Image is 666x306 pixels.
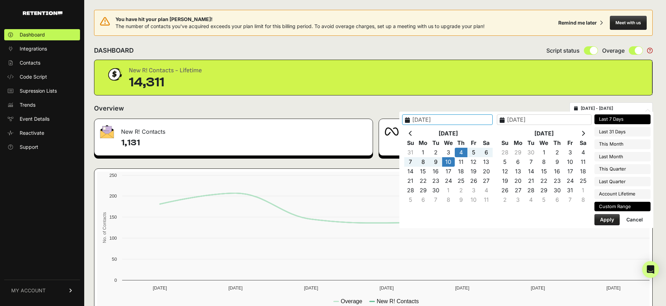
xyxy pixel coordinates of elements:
td: 2 [455,186,467,195]
td: 9 [429,157,442,167]
div: Meta Audience [379,119,652,140]
td: 4 [577,148,590,157]
td: 8 [442,195,455,205]
td: 15 [538,167,551,176]
td: 11 [480,195,493,205]
span: Overage [602,46,625,55]
td: 16 [551,167,564,176]
td: 23 [551,176,564,186]
li: Last 31 Days [594,127,651,137]
td: 16 [429,167,442,176]
td: 31 [564,186,577,195]
text: [DATE] [153,285,167,291]
td: 5 [404,195,417,205]
td: 26 [467,176,480,186]
h2: Overview [94,104,124,113]
text: [DATE] [455,285,469,291]
td: 28 [404,186,417,195]
button: Remind me later [555,16,606,29]
span: Code Script [20,73,47,80]
text: New R! Contacts [377,298,419,304]
th: [DATE] [512,129,577,138]
td: 28 [525,186,538,195]
td: 3 [564,148,577,157]
button: Cancel [621,214,648,225]
td: 12 [467,157,480,167]
td: 7 [404,157,417,167]
td: 1 [538,148,551,157]
td: 30 [525,148,538,157]
td: 2 [499,195,512,205]
th: Tu [429,138,442,148]
td: 23 [429,176,442,186]
li: Account Lifetime [594,189,651,199]
td: 22 [538,176,551,186]
text: Overage [341,298,362,304]
td: 1 [577,186,590,195]
td: 8 [417,157,429,167]
td: 14 [525,167,538,176]
td: 29 [417,186,429,195]
div: 14,311 [129,75,202,89]
td: 18 [455,167,467,176]
td: 5 [467,148,480,157]
td: 6 [480,148,493,157]
td: 13 [480,157,493,167]
a: Dashboard [4,29,80,40]
td: 1 [442,186,455,195]
td: 1 [417,148,429,157]
td: 3 [512,195,525,205]
a: Integrations [4,43,80,54]
td: 7 [564,195,577,205]
text: 100 [109,235,117,241]
td: 10 [467,195,480,205]
th: Th [455,138,467,148]
th: Sa [577,138,590,148]
span: Contacts [20,59,40,66]
td: 6 [551,195,564,205]
a: Reactivate [4,127,80,139]
text: [DATE] [380,285,394,291]
td: 31 [404,148,417,157]
th: Su [404,138,417,148]
td: 21 [404,176,417,186]
text: 0 [114,278,117,283]
td: 4 [525,195,538,205]
span: Support [20,144,38,151]
td: 24 [564,176,577,186]
td: 2 [551,148,564,157]
td: 13 [512,167,525,176]
td: 29 [512,148,525,157]
td: 20 [480,167,493,176]
img: fa-meta-2f981b61bb99beabf952f7030308934f19ce035c18b003e963880cc3fabeebb7.png [385,127,399,136]
span: You have hit your plan [PERSON_NAME]! [115,16,485,23]
li: This Month [594,139,651,149]
div: New R! Contacts - Lifetime [129,66,202,75]
li: This Quarter [594,164,651,174]
td: 6 [417,195,429,205]
td: 7 [525,157,538,167]
td: 18 [577,167,590,176]
h2: DASHBOARD [94,46,134,55]
a: Support [4,141,80,153]
td: 15 [417,167,429,176]
td: 21 [525,176,538,186]
button: Meet with us [610,16,647,30]
td: 11 [577,157,590,167]
td: 3 [442,148,455,157]
text: [DATE] [606,285,620,291]
text: 50 [112,257,117,262]
th: Su [499,138,512,148]
a: Contacts [4,57,80,68]
th: Th [551,138,564,148]
span: Supression Lists [20,87,57,94]
text: [DATE] [228,285,242,291]
li: Custom Range [594,202,651,212]
td: 8 [538,157,551,167]
td: 20 [512,176,525,186]
td: 4 [480,186,493,195]
td: 10 [442,157,455,167]
td: 10 [564,157,577,167]
img: dollar-coin-05c43ed7efb7bc0c12610022525b4bbbb207c7efeef5aecc26f025e68dcafac9.png [106,66,123,83]
span: The number of contacts you've acquired exceeds your plan limit for this billing period. To avoid ... [115,23,485,29]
